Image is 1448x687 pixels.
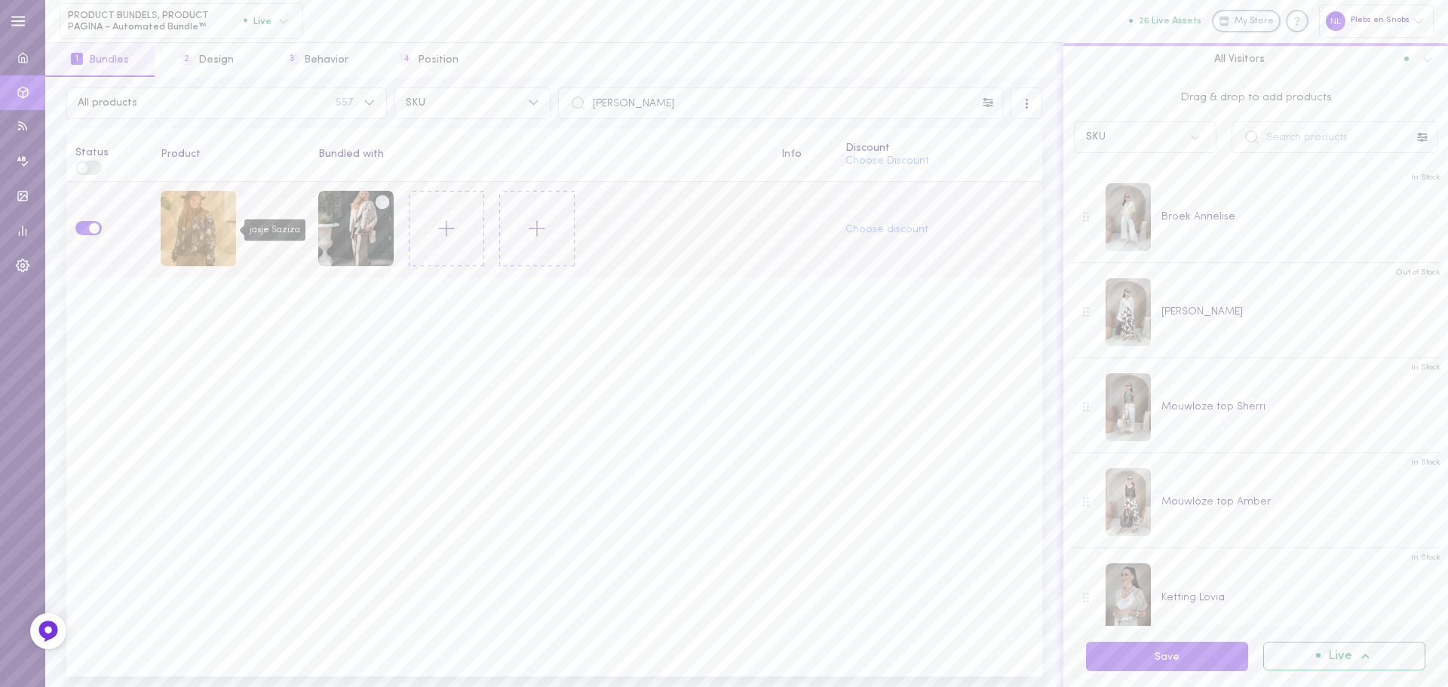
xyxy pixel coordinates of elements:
[37,620,60,643] img: Feedback Button
[180,53,192,65] span: 2
[1129,16,1212,26] a: 26 Live Assets
[845,225,928,235] button: Choose discount
[1214,52,1265,66] span: All Visitors
[260,43,374,77] button: 3Behavior
[78,98,336,109] span: All products
[244,16,271,26] span: Live
[1161,304,1243,320] div: [PERSON_NAME]
[406,98,517,109] span: SKU
[161,191,236,269] div: jasje Saziza
[1086,132,1106,143] div: SKU
[66,87,387,119] button: All products557
[75,137,143,158] div: Status
[1129,16,1201,26] button: 26 Live Assets
[1074,90,1437,106] span: Drag & drop to add products
[1161,494,1271,510] div: Mouwloze top Amber
[1411,362,1440,373] span: In Stock
[1212,10,1281,32] a: My Store
[68,10,244,33] span: PRODUCT BUNDELS, PRODUCT PAGINA - Automated Bundle™
[1263,642,1425,670] button: Live
[845,156,929,167] button: Choose Discount
[1395,267,1440,278] span: Out of Stock
[394,87,551,119] button: SKU
[1161,590,1225,606] div: Ketting Lovia
[1286,10,1308,32] div: Knowledge center
[781,149,828,160] div: Info
[1232,121,1437,153] input: Search products
[1328,650,1352,663] span: Live
[318,191,394,269] div: broek Annaya
[1411,457,1440,468] span: In Stock
[1411,552,1440,563] span: In Stock
[161,149,300,160] div: Product
[1235,15,1274,29] span: My Store
[318,149,764,160] div: Bundled with
[1319,5,1434,37] div: Plebs en Snobs
[400,53,412,65] span: 4
[286,53,298,65] span: 3
[1086,642,1248,671] button: Save
[1411,172,1440,183] span: In Stock
[155,43,259,77] button: 2Design
[71,53,83,65] span: 1
[374,43,484,77] button: 4Position
[336,98,353,109] span: 557
[1161,209,1235,225] div: Broek Annelise
[558,87,1003,119] input: Search products
[45,43,155,77] button: 1Bundles
[845,143,1034,154] div: Discount
[1161,399,1265,415] div: Mouwloze top Sherri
